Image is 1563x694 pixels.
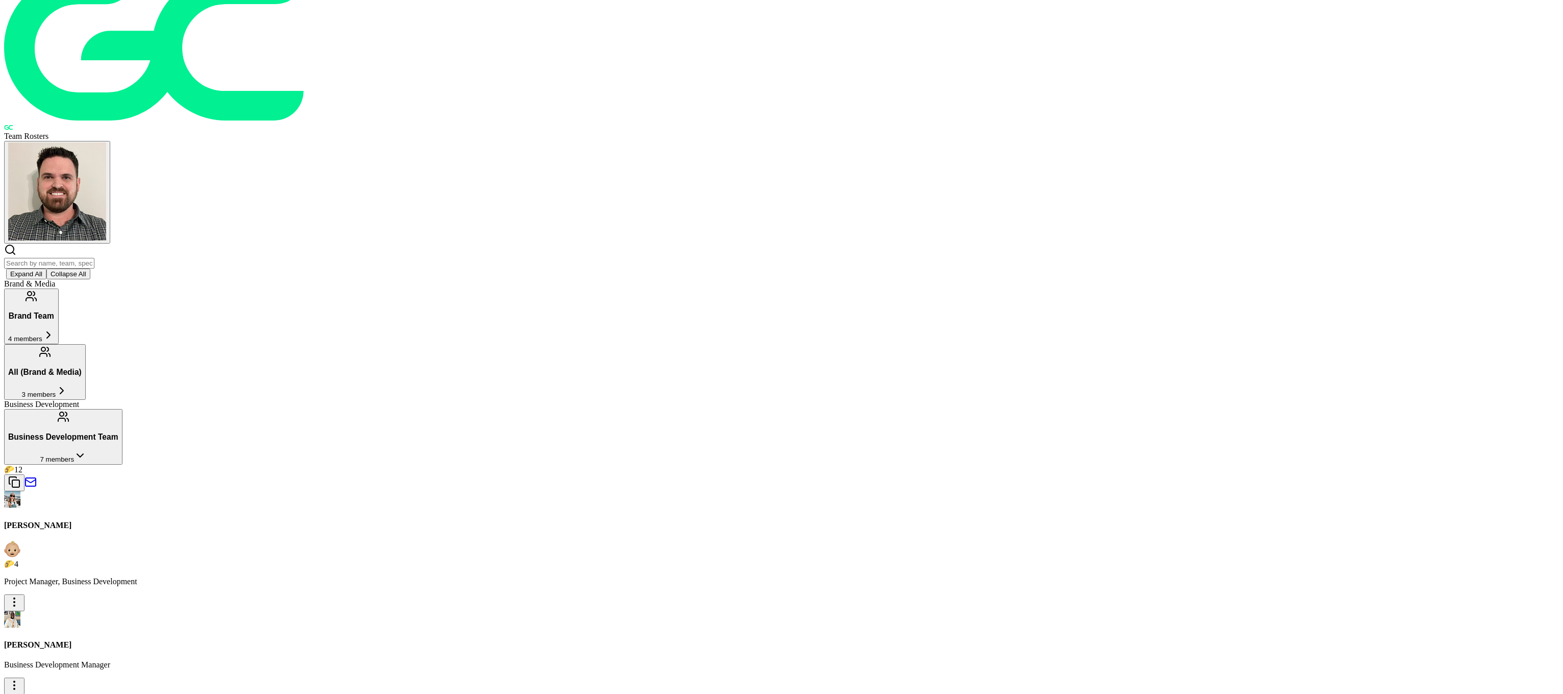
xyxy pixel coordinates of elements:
[40,456,74,463] span: 7 members
[4,560,14,568] span: taco
[4,577,1559,586] p: Project Manager, Business Development
[8,433,118,442] h3: Business Development Team
[14,560,18,568] span: 4
[8,335,42,343] span: 4 members
[8,368,82,377] h3: All (Brand & Media)
[4,279,55,288] span: Brand & Media
[6,269,46,279] button: Expand All
[4,344,86,400] button: All (Brand & Media)3 members
[4,521,1559,530] h4: [PERSON_NAME]
[22,391,56,398] span: 3 members
[14,465,22,474] span: 12
[4,132,48,140] span: Team Rosters
[4,400,79,409] span: Business Development
[4,660,1559,669] p: Business Development Manager
[24,481,37,490] a: Send email
[4,474,24,491] button: Copy email addresses
[4,409,122,465] button: Business Development Team7 members
[4,465,14,474] span: taco
[46,269,90,279] button: Collapse All
[4,258,94,269] input: Search by name, team, specialty, or title...
[4,289,59,344] button: Brand Team4 members
[8,312,55,321] h3: Brand Team
[4,640,1559,650] h4: [PERSON_NAME]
